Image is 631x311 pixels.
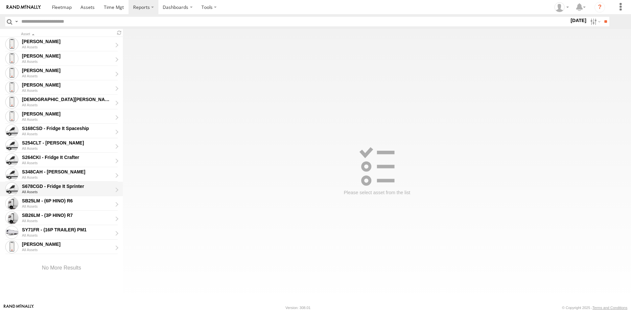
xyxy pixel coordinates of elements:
div: S254CLT - Brian Corkhill - Click to view sensor readings [22,140,112,146]
div: All Assets [22,146,117,150]
div: SB26LM - (3P HINO) R7 - Click to view sensor readings [22,212,112,218]
div: Jagteshwar Singh - Click to view sensor readings [22,53,112,59]
div: Peter Lu [552,2,571,12]
div: All Assets [22,219,117,223]
div: Divanshu Munjal - Click to view sensor readings [22,39,112,44]
div: S678CGD - Fridge It Sprinter - Click to view sensor readings [22,183,112,189]
div: All Assets [22,74,117,78]
span: Click to view sensor readings [5,38,18,51]
div: All Assets [22,103,117,107]
div: SB25LM - (6P HINO) R6 - Click to view sensor readings [22,198,112,204]
div: All Assets [22,175,117,179]
div: Jaspreet Singh - Click to view sensor readings [22,67,112,73]
div: All Assets [22,204,117,208]
label: [DATE] [569,17,588,24]
span: Click to view sensor readings [5,95,18,109]
div: S264CKI - Fridge It Crafter - Click to view sensor readings [22,154,112,160]
div: Tajvdiner singh - Click to view sensor readings [22,241,112,247]
span: Refresh [115,30,123,36]
div: All Assets [22,190,117,194]
span: Click to view sensor readings [5,226,18,239]
div: All Assets [22,248,117,252]
div: Click to Sort [21,33,112,36]
div: S168CSD - Fridge It Spaceship - Click to view sensor readings [22,125,112,131]
span: Click to view sensor readings [5,211,18,224]
i: ? [595,2,605,13]
div: © Copyright 2025 - [562,306,627,310]
label: Search Filter Options [588,17,602,26]
span: Click to view sensor readings [5,139,18,152]
div: All Assets [22,60,117,64]
span: Click to view sensor readings [5,153,18,167]
span: Click to view sensor readings [5,124,18,138]
div: Version: 308.01 [286,306,311,310]
img: rand-logo.svg [7,5,41,10]
span: Click to view sensor readings [5,110,18,123]
div: SY71FR - (16P TRAILER) PM1 - Click to view sensor readings [22,227,112,233]
span: Click to view sensor readings [5,197,18,210]
a: Visit our Website [4,304,34,311]
div: Manmeet Singh - Click to view sensor readings [22,82,112,88]
div: PARVEEN SINGH - Click to view sensor readings [22,111,112,117]
span: Click to view sensor readings [5,182,18,195]
span: Click to view sensor readings [5,66,18,80]
label: Search Query [14,17,19,26]
div: All Assets [22,161,117,165]
div: All Assets [22,233,117,237]
div: S348CAH - Emir Tarabar - Click to view sensor readings [22,169,112,175]
a: Terms and Conditions [593,306,627,310]
span: Click to view sensor readings [5,52,18,65]
div: All Assets [22,117,117,121]
span: Click to view sensor readings [5,81,18,94]
div: All Assets [22,89,117,92]
div: All Assets [22,45,117,49]
div: All Assets [22,132,117,136]
span: Click to view sensor readings [5,168,18,181]
span: Click to view sensor readings [5,240,18,253]
div: Muhammad Nadeem - Click to view sensor readings [22,96,112,102]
